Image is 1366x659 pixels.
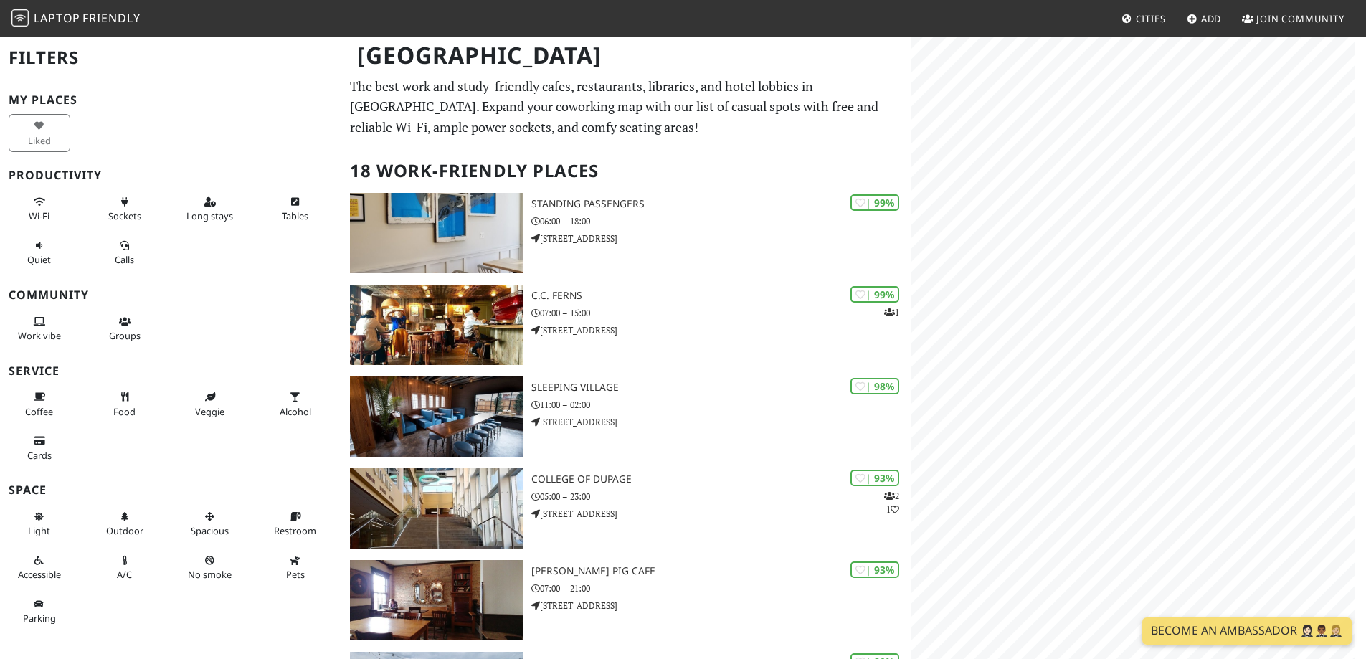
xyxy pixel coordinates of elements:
h3: College of DuPage [531,473,911,485]
span: Long stays [186,209,233,222]
img: College of DuPage [350,468,523,549]
div: | 99% [850,286,899,303]
button: Pets [265,549,326,587]
span: Parking [23,612,56,625]
p: 07:00 – 21:00 [531,582,911,595]
span: Spacious [191,524,229,537]
span: Quiet [27,253,51,266]
button: A/C [94,549,156,587]
span: Smoke free [188,568,232,581]
a: College of DuPage | 93% 21 College of DuPage 05:00 – 23:00 [STREET_ADDRESS] [341,468,911,549]
p: 2 1 [884,489,899,516]
span: Air conditioned [117,568,132,581]
button: No smoke [179,549,241,587]
p: The best work and study-friendly cafes, restaurants, libraries, and hotel lobbies in [GEOGRAPHIC_... [350,76,902,138]
span: Alcohol [280,405,311,418]
span: Veggie [195,405,224,418]
button: Tables [265,190,326,228]
h3: Standing Passengers [531,198,911,210]
h2: Filters [9,36,333,80]
h3: Space [9,483,333,497]
button: Long stays [179,190,241,228]
button: Groups [94,310,156,348]
span: Laptop [34,10,80,26]
a: Add [1181,6,1228,32]
h3: Productivity [9,169,333,182]
span: Food [113,405,136,418]
span: Group tables [109,329,141,342]
a: LaptopFriendly LaptopFriendly [11,6,141,32]
p: 1 [884,305,899,319]
span: Outdoor area [106,524,143,537]
button: Sockets [94,190,156,228]
button: Coffee [9,385,70,423]
p: 06:00 – 18:00 [531,214,911,228]
button: Quiet [9,234,70,272]
span: Video/audio calls [115,253,134,266]
span: Add [1201,12,1222,25]
button: Accessible [9,549,70,587]
p: 05:00 – 23:00 [531,490,911,503]
img: LaptopFriendly [11,9,29,27]
p: [STREET_ADDRESS] [531,323,911,337]
span: Friendly [82,10,140,26]
a: Become an Ambassador 🤵🏻‍♀️🤵🏾‍♂️🤵🏼‍♀️ [1142,617,1352,645]
span: People working [18,329,61,342]
button: Outdoor [94,505,156,543]
h1: [GEOGRAPHIC_DATA] [346,36,908,75]
span: Work-friendly tables [282,209,308,222]
p: [STREET_ADDRESS] [531,232,911,245]
h3: Service [9,364,333,378]
a: Standing Passengers | 99% Standing Passengers 06:00 – 18:00 [STREET_ADDRESS] [341,193,911,273]
h2: 18 Work-Friendly Places [350,149,902,193]
button: Restroom [265,505,326,543]
button: Spacious [179,505,241,543]
span: Natural light [28,524,50,537]
h3: Sleeping Village [531,381,911,394]
img: C.C. Ferns [350,285,523,365]
span: Power sockets [108,209,141,222]
p: [STREET_ADDRESS] [531,507,911,521]
span: Accessible [18,568,61,581]
div: | 98% [850,378,899,394]
button: Wi-Fi [9,190,70,228]
span: Join Community [1256,12,1344,25]
a: C.C. Ferns | 99% 1 C.C. Ferns 07:00 – 15:00 [STREET_ADDRESS] [341,285,911,365]
span: Coffee [25,405,53,418]
span: Stable Wi-Fi [29,209,49,222]
span: Restroom [274,524,316,537]
button: Parking [9,592,70,630]
a: Bourgeois Pig Cafe | 93% [PERSON_NAME] Pig Cafe 07:00 – 21:00 [STREET_ADDRESS] [341,560,911,640]
div: | 93% [850,561,899,578]
h3: My Places [9,93,333,107]
a: Join Community [1236,6,1350,32]
span: Credit cards [27,449,52,462]
button: Alcohol [265,385,326,423]
p: 11:00 – 02:00 [531,398,911,412]
img: Sleeping Village [350,376,523,457]
span: Cities [1136,12,1166,25]
span: Pet friendly [286,568,305,581]
a: Cities [1116,6,1172,32]
img: Standing Passengers [350,193,523,273]
button: Cards [9,429,70,467]
p: [STREET_ADDRESS] [531,415,911,429]
h3: Community [9,288,333,302]
div: | 93% [850,470,899,486]
p: 07:00 – 15:00 [531,306,911,320]
button: Light [9,505,70,543]
p: [STREET_ADDRESS] [531,599,911,612]
a: Sleeping Village | 98% Sleeping Village 11:00 – 02:00 [STREET_ADDRESS] [341,376,911,457]
img: Bourgeois Pig Cafe [350,560,523,640]
button: Veggie [179,385,241,423]
div: | 99% [850,194,899,211]
button: Work vibe [9,310,70,348]
h3: [PERSON_NAME] Pig Cafe [531,565,911,577]
h3: C.C. Ferns [531,290,911,302]
button: Food [94,385,156,423]
button: Calls [94,234,156,272]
